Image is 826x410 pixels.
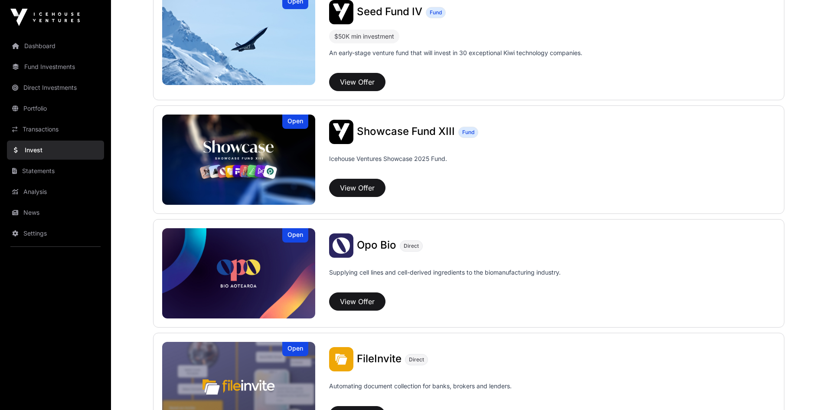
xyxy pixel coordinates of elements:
[329,292,385,311] button: View Offer
[162,228,316,318] img: Opo Bio
[282,342,308,356] div: Open
[7,57,104,76] a: Fund Investments
[329,233,353,258] img: Opo Bio
[357,239,396,251] span: Opo Bio
[409,356,424,363] span: Direct
[329,120,353,144] img: Showcase Fund XIII
[162,115,316,205] img: Showcase Fund XIII
[329,382,512,403] p: Automating document collection for banks, brokers and lenders.
[7,78,104,97] a: Direct Investments
[404,243,419,249] span: Direct
[7,36,104,56] a: Dashboard
[329,30,399,43] div: $50K min investment
[329,179,385,197] button: View Offer
[783,368,826,410] iframe: Chat Widget
[329,154,447,163] p: Icehouse Ventures Showcase 2025 Fund.
[357,352,402,365] span: FileInvite
[357,7,422,18] a: Seed Fund IV
[357,240,396,251] a: Opo Bio
[357,125,455,138] span: Showcase Fund XIII
[7,224,104,243] a: Settings
[357,5,422,18] span: Seed Fund IV
[430,9,442,16] span: Fund
[162,228,316,318] a: Opo BioOpen
[162,115,316,205] a: Showcase Fund XIIIOpen
[7,120,104,139] a: Transactions
[7,161,104,180] a: Statements
[329,347,353,371] img: FileInvite
[7,182,104,201] a: Analysis
[10,9,80,26] img: Icehouse Ventures Logo
[7,203,104,222] a: News
[282,115,308,129] div: Open
[329,268,561,277] p: Supplying cell lines and cell-derived ingredients to the biomanufacturing industry.
[334,31,394,42] div: $50K min investment
[7,141,104,160] a: Invest
[282,228,308,243] div: Open
[357,354,402,365] a: FileInvite
[7,99,104,118] a: Portfolio
[329,49,582,57] p: An early-stage venture fund that will invest in 30 exceptional Kiwi technology companies.
[329,73,385,91] button: View Offer
[357,126,455,138] a: Showcase Fund XIII
[462,129,474,136] span: Fund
